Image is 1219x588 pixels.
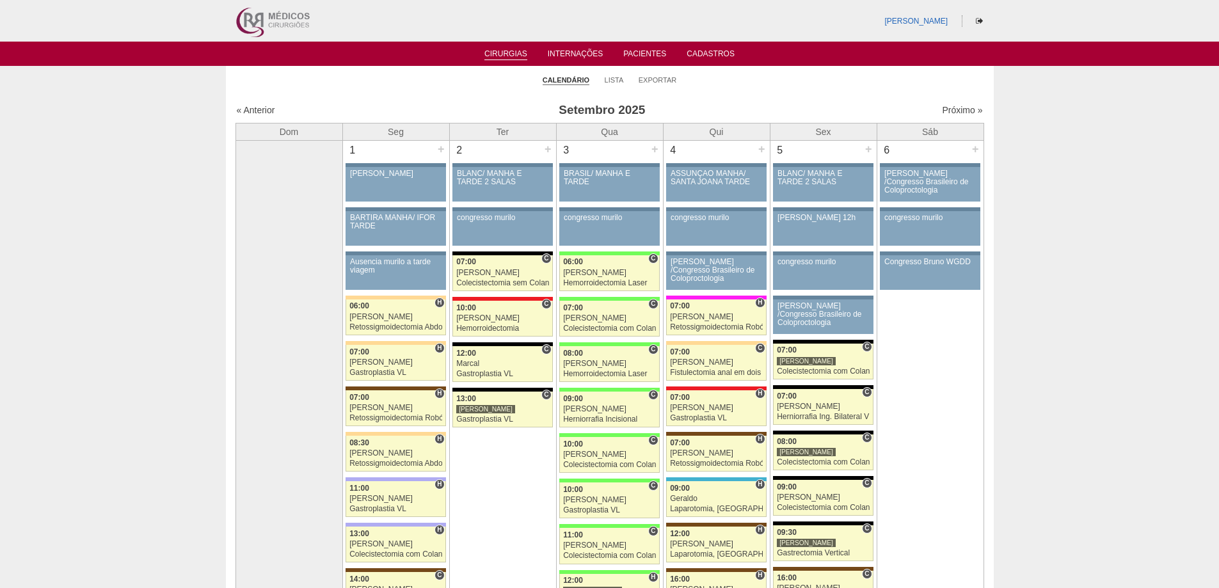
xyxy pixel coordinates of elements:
[648,481,658,491] span: Consultório
[346,436,445,472] a: H 08:30 [PERSON_NAME] Retossigmoidectomia Abdominal VL
[777,402,870,411] div: [PERSON_NAME]
[862,478,872,488] span: Consultório
[884,258,976,266] div: Congresso Bruno WGDD
[777,447,836,457] div: [PERSON_NAME]
[773,299,873,334] a: [PERSON_NAME] /Congresso Brasileiro de Coloproctologia
[666,345,766,381] a: C 07:00 [PERSON_NAME] Fistulectomia anal em dois tempos
[755,570,765,580] span: Hospital
[456,257,476,266] span: 07:00
[884,17,948,26] a: [PERSON_NAME]
[452,301,552,337] a: C 10:00 [PERSON_NAME] Hemorroidectomia
[777,413,870,421] div: Herniorrafia Ing. Bilateral VL
[559,528,659,564] a: C 11:00 [PERSON_NAME] Colecistectomia com Colangiografia VL
[755,525,765,535] span: Hospital
[777,482,797,491] span: 09:00
[563,349,583,358] span: 08:00
[777,346,797,354] span: 07:00
[541,299,551,309] span: Consultório
[884,214,976,222] div: congresso murilo
[605,75,624,84] a: Lista
[777,573,797,582] span: 16:00
[666,296,766,299] div: Key: Pro Matre
[666,481,766,517] a: H 09:00 Geraldo Laparotomia, [GEOGRAPHIC_DATA], Drenagem, Bridas VL
[559,346,659,382] a: C 08:00 [PERSON_NAME] Hemorroidectomia Laser
[666,386,766,390] div: Key: Assunção
[773,476,873,480] div: Key: Blanc
[541,253,551,264] span: Consultório
[670,459,763,468] div: Retossigmoidectomia Robótica
[563,461,656,469] div: Colecistectomia com Colangiografia VL
[862,387,872,397] span: Consultório
[456,404,515,414] div: [PERSON_NAME]
[452,342,552,346] div: Key: Blanc
[452,388,552,392] div: Key: Blanc
[670,505,763,513] div: Laparotomia, [GEOGRAPHIC_DATA], Drenagem, Bridas VL
[670,301,690,310] span: 07:00
[777,214,869,222] div: [PERSON_NAME] 12h
[773,340,873,344] div: Key: Blanc
[648,253,658,264] span: Consultório
[349,404,442,412] div: [PERSON_NAME]
[773,480,873,516] a: C 09:00 [PERSON_NAME] Colecistectomia com Colangiografia VL
[755,434,765,444] span: Hospital
[541,390,551,400] span: Consultório
[349,495,442,503] div: [PERSON_NAME]
[235,123,342,140] th: Dom
[670,449,763,457] div: [PERSON_NAME]
[559,163,659,167] div: Key: Aviso
[350,170,442,178] div: [PERSON_NAME]
[773,567,873,571] div: Key: Santa Joana
[559,251,659,255] div: Key: Brasil
[880,251,980,255] div: Key: Aviso
[346,568,445,572] div: Key: Santa Joana
[559,167,659,202] a: BRASIL/ MANHÃ E TARDE
[559,301,659,337] a: C 07:00 [PERSON_NAME] Colecistectomia com Colangiografia VL
[773,163,873,167] div: Key: Aviso
[773,434,873,470] a: C 08:00 [PERSON_NAME] Colecistectomia com Colangiografia VL
[452,346,552,382] a: C 12:00 Marcal Gastroplastia VL
[773,207,873,211] div: Key: Aviso
[773,389,873,425] a: C 07:00 [PERSON_NAME] Herniorrafia Ing. Bilateral VL
[670,438,690,447] span: 07:00
[563,541,656,550] div: [PERSON_NAME]
[670,540,763,548] div: [PERSON_NAME]
[346,296,445,299] div: Key: Bartira
[563,496,656,504] div: [PERSON_NAME]
[349,393,369,402] span: 07:00
[563,360,656,368] div: [PERSON_NAME]
[666,341,766,345] div: Key: Bartira
[556,123,663,140] th: Qua
[452,167,552,202] a: BLANC/ MANHÃ E TARDE 2 SALAS
[559,207,659,211] div: Key: Aviso
[755,388,765,399] span: Hospital
[773,521,873,525] div: Key: Blanc
[687,49,735,62] a: Cadastros
[349,414,442,422] div: Retossigmoidectomia Robótica
[456,279,549,287] div: Colecistectomia sem Colangiografia VL
[346,207,445,211] div: Key: Aviso
[563,314,656,322] div: [PERSON_NAME]
[452,163,552,167] div: Key: Aviso
[349,323,442,331] div: Retossigmoidectomia Abdominal VL
[563,415,656,424] div: Herniorrafia Incisional
[623,49,666,62] a: Pacientes
[666,299,766,335] a: H 07:00 [PERSON_NAME] Retossigmoidectomia Robótica
[346,432,445,436] div: Key: Bartira
[436,141,447,157] div: +
[559,255,659,291] a: C 06:00 [PERSON_NAME] Hemorroidectomia Laser
[648,344,658,354] span: Consultório
[777,504,870,512] div: Colecistectomia com Colangiografia VL
[563,440,583,449] span: 10:00
[559,482,659,518] a: C 10:00 [PERSON_NAME] Gastroplastia VL
[349,438,369,447] span: 08:30
[666,436,766,472] a: H 07:00 [PERSON_NAME] Retossigmoidectomia Robótica
[346,390,445,426] a: H 07:00 [PERSON_NAME] Retossigmoidectomia Robótica
[666,163,766,167] div: Key: Aviso
[559,388,659,392] div: Key: Brasil
[456,394,476,403] span: 13:00
[649,141,660,157] div: +
[666,255,766,290] a: [PERSON_NAME] /Congresso Brasileiro de Coloproctologia
[434,434,444,444] span: Hospital
[346,255,445,290] a: Ausencia murilo a tarde viagem
[452,255,552,291] a: C 07:00 [PERSON_NAME] Colecistectomia sem Colangiografia VL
